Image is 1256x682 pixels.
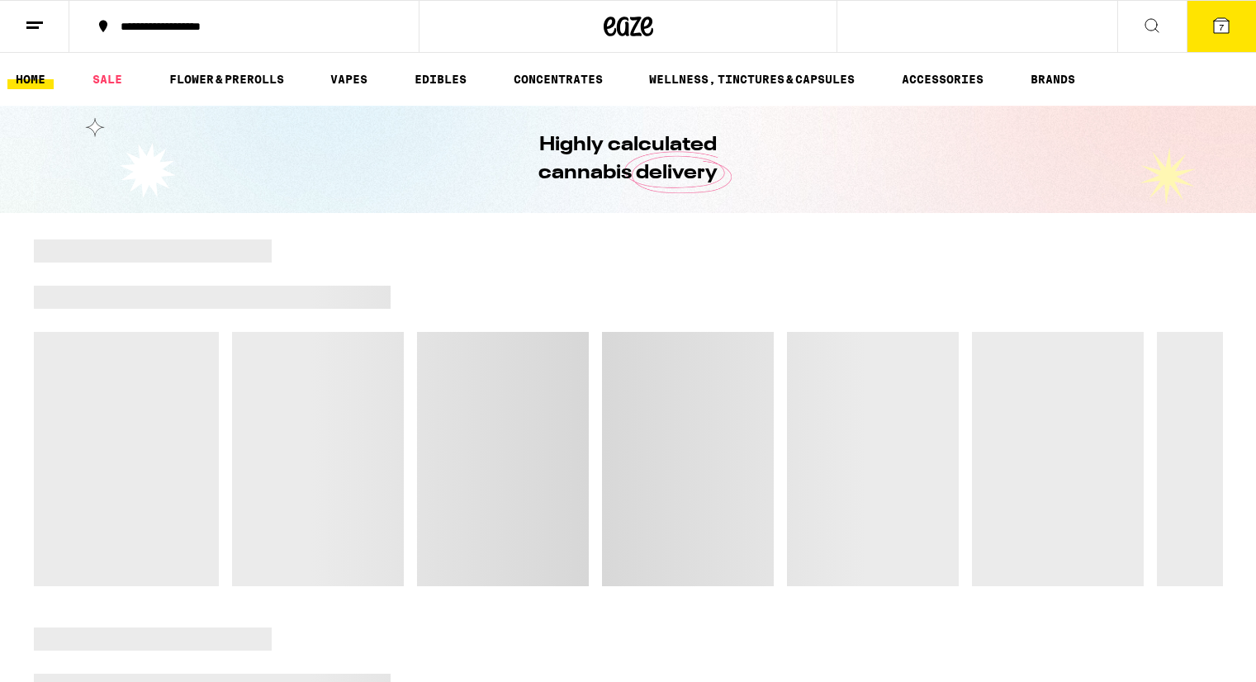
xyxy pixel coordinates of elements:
[1187,1,1256,52] button: 7
[1219,22,1224,32] span: 7
[7,69,54,89] a: HOME
[406,69,475,89] a: EDIBLES
[641,69,863,89] a: WELLNESS, TINCTURES & CAPSULES
[322,69,376,89] a: VAPES
[161,69,292,89] a: FLOWER & PREROLLS
[84,69,130,89] a: SALE
[505,69,611,89] a: CONCENTRATES
[492,131,765,187] h1: Highly calculated cannabis delivery
[893,69,992,89] a: ACCESSORIES
[1022,69,1083,89] a: BRANDS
